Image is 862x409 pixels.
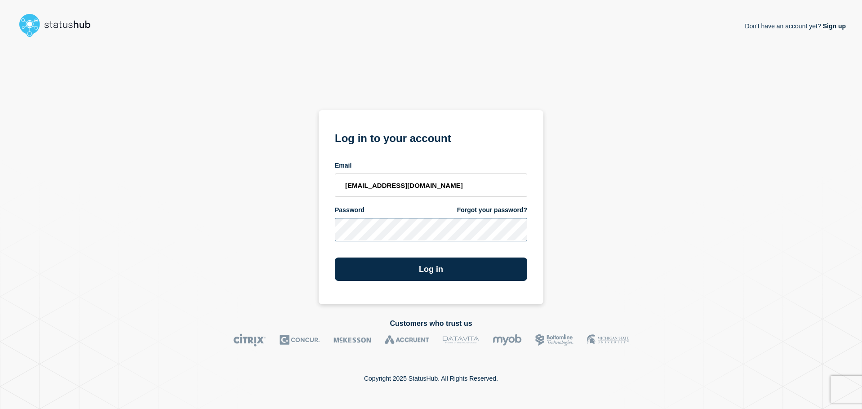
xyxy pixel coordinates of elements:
p: Don't have an account yet? [745,15,846,37]
span: Email [335,161,351,170]
img: Citrix logo [233,333,266,347]
p: Copyright 2025 StatusHub. All Rights Reserved. [364,375,498,382]
input: password input [335,218,527,241]
img: Bottomline logo [535,333,573,347]
a: Forgot your password? [457,206,527,214]
img: McKesson logo [333,333,371,347]
h1: Log in to your account [335,129,527,146]
img: myob logo [493,333,522,347]
img: StatusHub logo [16,11,102,40]
img: Concur logo [280,333,320,347]
input: email input [335,173,527,197]
button: Log in [335,258,527,281]
img: DataVita logo [443,333,479,347]
span: Password [335,206,364,214]
img: Accruent logo [385,333,429,347]
h2: Customers who trust us [16,320,846,328]
img: MSU logo [587,333,629,347]
a: Sign up [821,22,846,30]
